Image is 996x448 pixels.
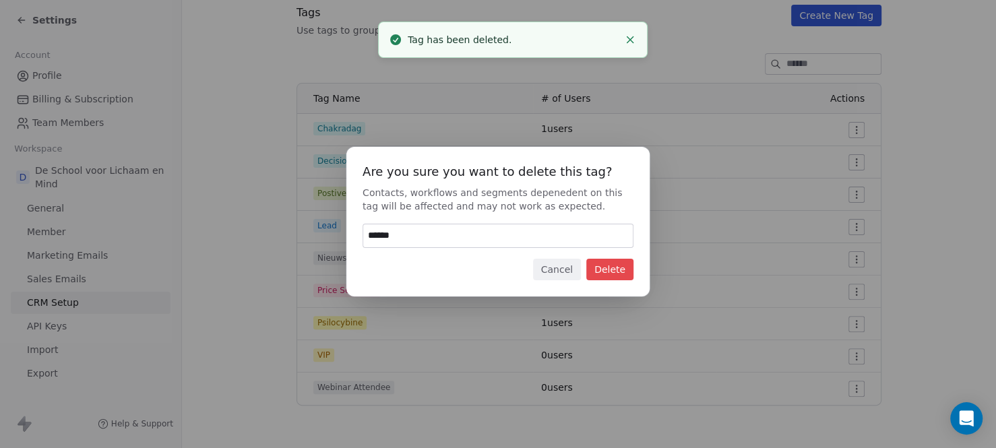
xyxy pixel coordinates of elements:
[586,259,633,280] button: Delete
[408,33,619,47] div: Tag has been deleted.
[363,186,633,213] span: Contacts, workflows and segments depenedent on this tag will be affected and may not work as expe...
[363,163,633,181] span: Are you sure you want to delete this tag?
[533,259,581,280] button: Cancel
[621,31,639,49] button: Close toast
